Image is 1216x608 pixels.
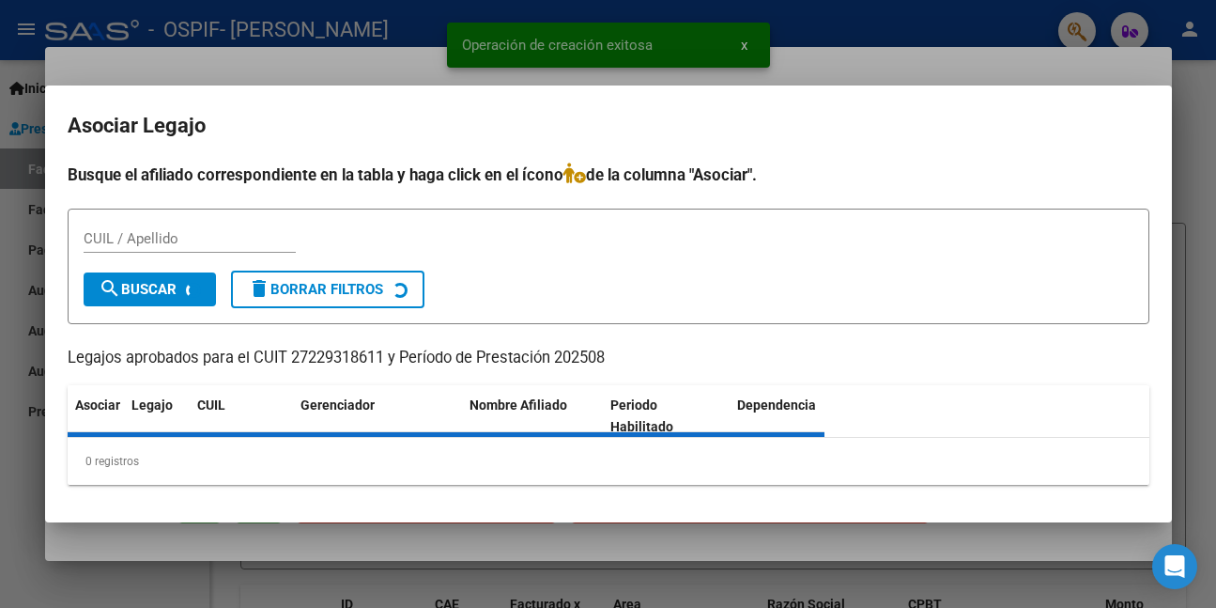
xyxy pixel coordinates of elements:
[469,398,567,413] span: Nombre Afiliado
[300,398,375,413] span: Gerenciador
[197,398,225,413] span: CUIL
[231,271,424,308] button: Borrar Filtros
[248,281,383,298] span: Borrar Filtros
[730,385,870,447] datatable-header-cell: Dependencia
[248,277,270,300] mat-icon: delete
[99,277,121,300] mat-icon: search
[99,281,177,298] span: Buscar
[68,385,124,447] datatable-header-cell: Asociar
[462,385,603,447] datatable-header-cell: Nombre Afiliado
[131,398,173,413] span: Legajo
[293,385,462,447] datatable-header-cell: Gerenciador
[124,385,190,447] datatable-header-cell: Legajo
[1152,544,1197,589] div: Open Intercom Messenger
[610,398,673,434] span: Periodo Habilitado
[68,438,1149,485] div: 0 registros
[603,385,730,447] datatable-header-cell: Periodo Habilitado
[68,347,1149,370] p: Legajos aprobados para el CUIT 27229318611 y Período de Prestación 202508
[84,273,216,306] button: Buscar
[75,398,120,413] span: Asociar
[68,108,1149,144] h2: Asociar Legajo
[737,398,816,413] span: Dependencia
[190,385,293,447] datatable-header-cell: CUIL
[68,163,1149,187] h4: Busque el afiliado correspondiente en la tabla y haga click en el ícono de la columna "Asociar".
